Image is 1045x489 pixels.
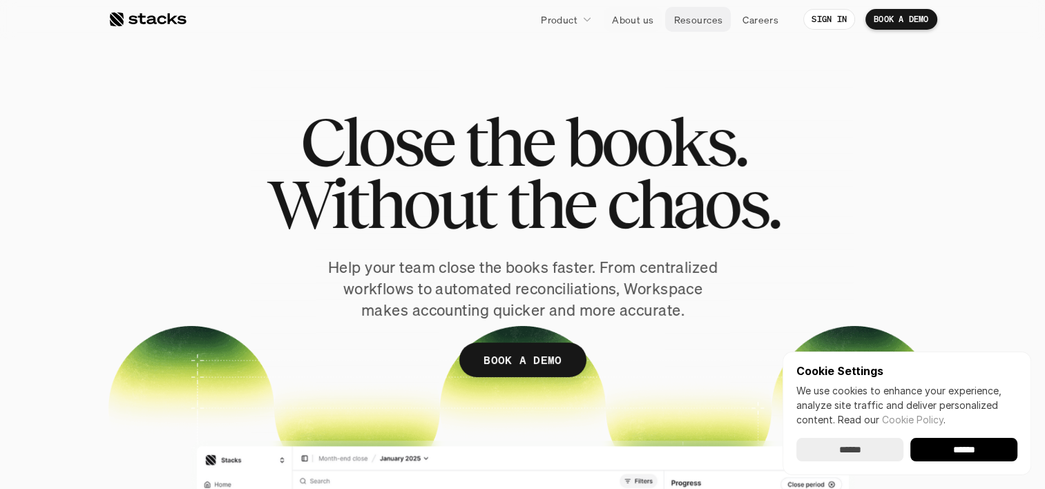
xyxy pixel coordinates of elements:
p: Cookie Settings [796,365,1017,376]
span: Without [267,173,495,235]
p: Product [541,12,577,27]
a: Privacy Policy [163,263,224,273]
a: About us [604,7,662,32]
a: BOOK A DEMO [865,9,937,30]
a: BOOK A DEMO [459,343,586,377]
p: Resources [673,12,722,27]
span: Close [300,111,452,173]
p: BOOK A DEMO [874,15,929,24]
p: Help your team close the books faster. From centralized workflows to automated reconciliations, W... [323,257,723,320]
p: BOOK A DEMO [483,350,562,370]
p: SIGN IN [812,15,847,24]
span: chaos. [606,173,779,235]
span: Read our . [838,414,946,425]
span: the [506,173,595,235]
p: About us [612,12,653,27]
a: SIGN IN [803,9,855,30]
span: books. [564,111,745,173]
a: Cookie Policy [882,414,943,425]
p: Careers [742,12,778,27]
a: Careers [734,7,787,32]
a: Resources [665,7,731,32]
span: the [464,111,553,173]
p: We use cookies to enhance your experience, analyze site traffic and deliver personalized content. [796,383,1017,427]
